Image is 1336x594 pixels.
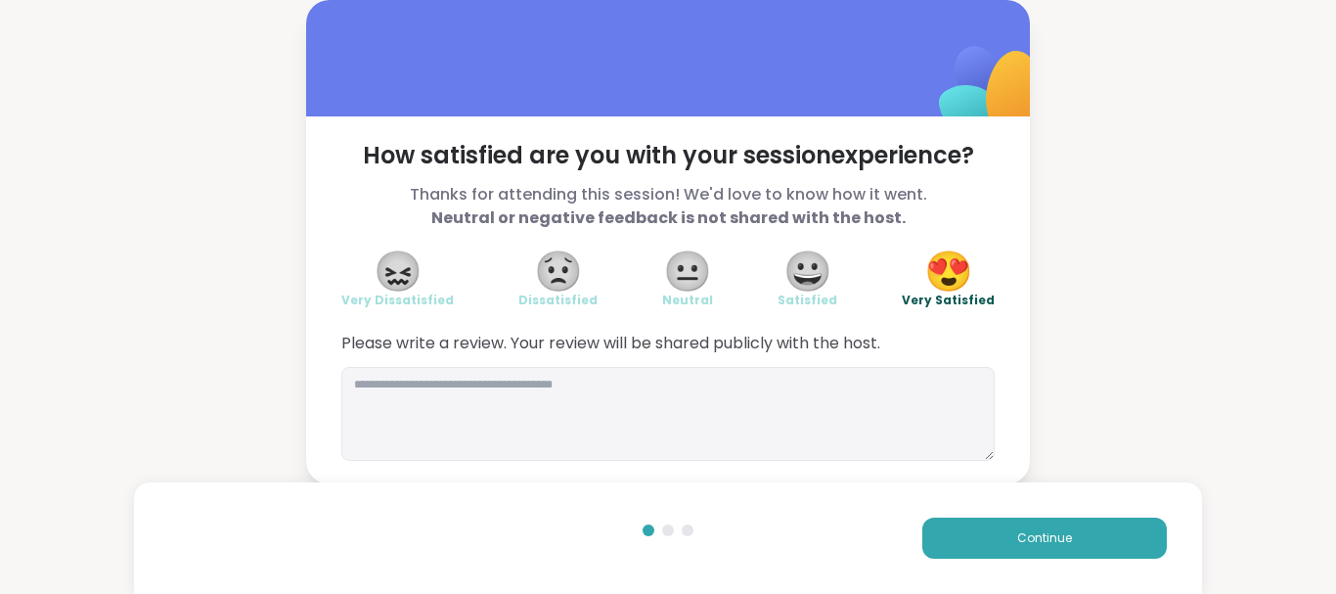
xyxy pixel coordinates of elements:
[518,293,598,308] span: Dissatisfied
[374,253,423,289] span: 😖
[663,253,712,289] span: 😐
[662,293,713,308] span: Neutral
[1017,529,1072,547] span: Continue
[778,293,837,308] span: Satisfied
[534,253,583,289] span: 😟
[431,206,906,229] b: Neutral or negative feedback is not shared with the host.
[341,183,995,230] span: Thanks for attending this session! We'd love to know how it went.
[341,293,454,308] span: Very Dissatisfied
[341,140,995,171] span: How satisfied are you with your session experience?
[902,293,995,308] span: Very Satisfied
[783,253,832,289] span: 😀
[341,332,995,355] span: Please write a review. Your review will be shared publicly with the host.
[924,253,973,289] span: 😍
[922,518,1167,559] button: Continue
